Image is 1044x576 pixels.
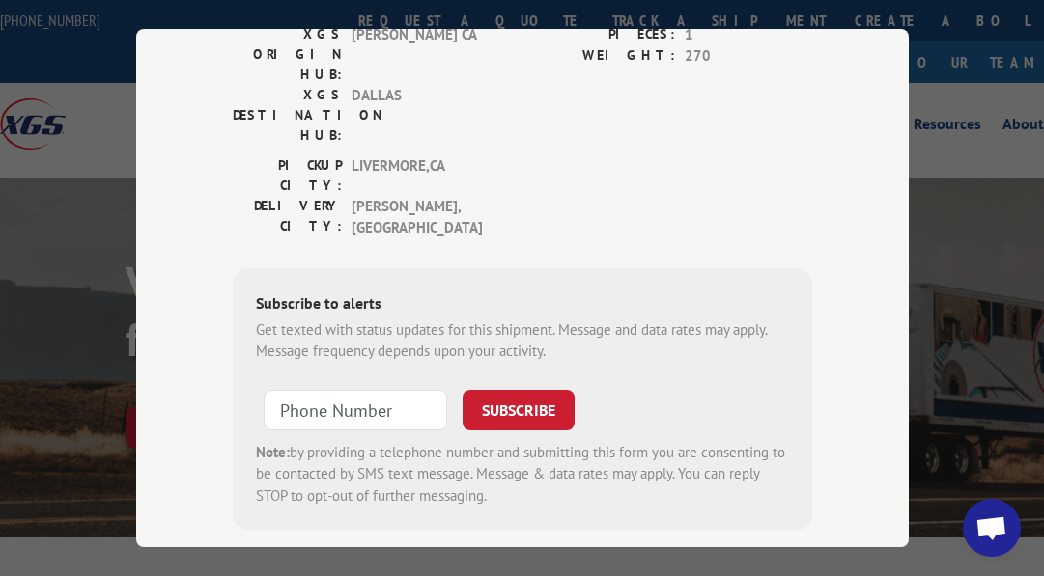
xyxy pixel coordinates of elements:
[233,84,342,145] label: XGS DESTINATION HUB:
[256,441,789,507] div: by providing a telephone number and submitting this form you are consenting to be contacted by SM...
[685,23,812,45] span: 1
[522,45,675,68] label: WEIGHT:
[463,389,575,429] button: SUBSCRIBE
[685,45,812,68] span: 270
[963,499,1021,557] a: Open chat
[233,154,342,195] label: PICKUP CITY:
[256,318,789,362] div: Get texted with status updates for this shipment. Message and data rates may apply. Message frequ...
[522,23,675,45] label: PIECES:
[352,84,482,145] span: DALLAS
[233,23,342,84] label: XGS ORIGIN HUB:
[352,154,482,195] span: LIVERMORE , CA
[256,442,290,460] strong: Note:
[256,290,789,318] div: Subscribe to alerts
[233,195,342,238] label: DELIVERY CITY:
[352,195,482,238] span: [PERSON_NAME] , [GEOGRAPHIC_DATA]
[352,23,482,84] span: [PERSON_NAME] CA
[264,389,447,429] input: Phone Number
